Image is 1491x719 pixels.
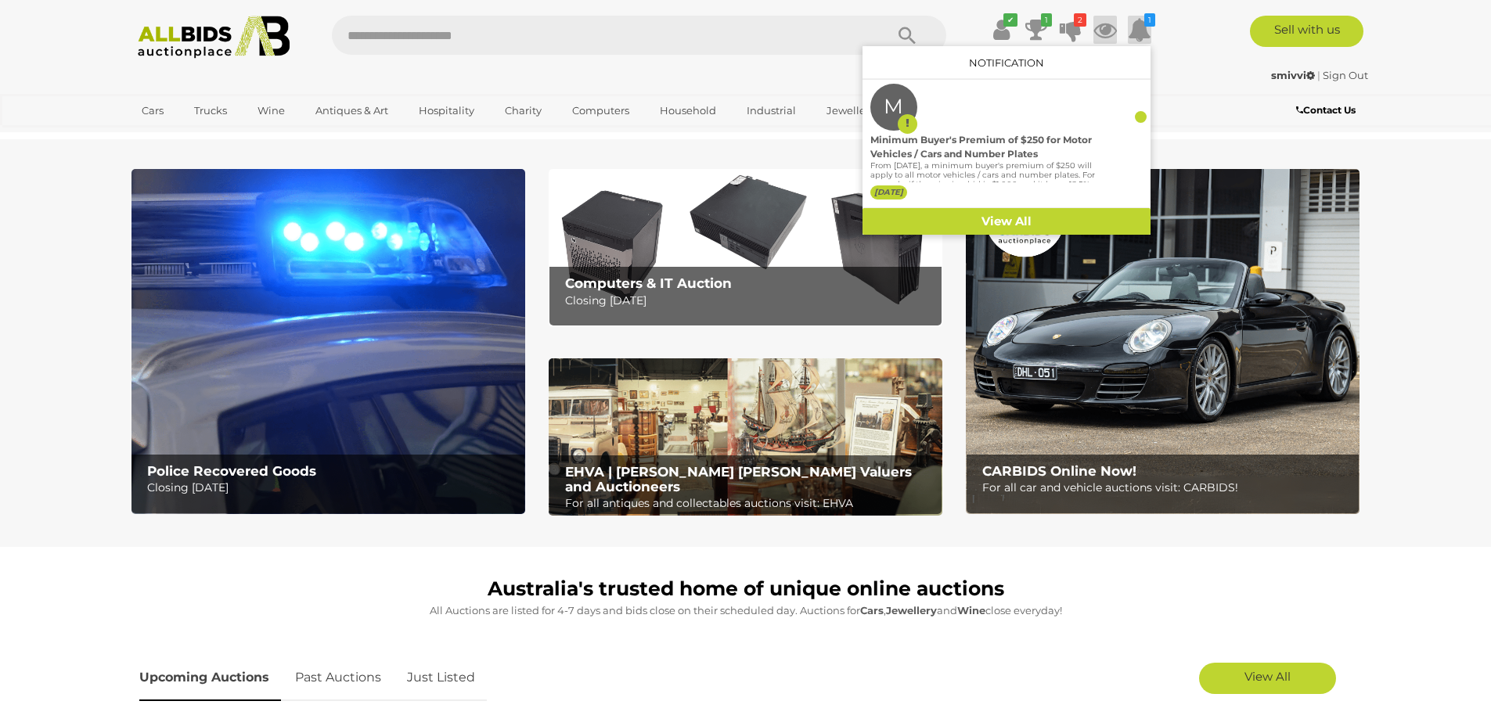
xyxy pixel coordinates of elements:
a: Upcoming Auctions [139,655,281,701]
h1: Australia's trusted home of unique online auctions [139,578,1352,600]
a: View All [1199,663,1336,694]
label: [DATE] [870,185,907,200]
a: smivvi [1271,69,1317,81]
i: ✔ [1003,13,1017,27]
img: Allbids.com.au [129,16,299,59]
a: Sell with us [1250,16,1363,47]
button: Search [868,16,946,55]
p: Closing [DATE] [565,291,934,311]
span: View All [1244,669,1291,684]
p: For all antiques and collectables auctions visit: EHVA [565,494,934,513]
a: Police Recovered Goods Police Recovered Goods Closing [DATE] [131,169,525,514]
a: Sign Out [1323,69,1368,81]
a: Wine [247,98,295,124]
img: Computers & IT Auction [549,169,942,326]
a: Trucks [184,98,237,124]
a: Past Auctions [283,655,393,701]
b: Contact Us [1296,104,1356,116]
a: Hospitality [409,98,484,124]
p: All Auctions are listed for 4-7 days and bids close on their scheduled day. Auctions for , and cl... [139,602,1352,620]
b: Police Recovered Goods [147,463,316,479]
span: | [1317,69,1320,81]
a: Computers & IT Auction Computers & IT Auction Closing [DATE] [549,169,942,326]
a: 1 [1025,16,1048,44]
a: 1 [1128,16,1151,44]
p: Closing [DATE] [147,478,516,498]
p: For all car and vehicle auctions visit: CARBIDS! [982,478,1351,498]
a: Computers [562,98,639,124]
img: CARBIDS Online Now! [966,169,1360,514]
a: Notification [969,56,1044,69]
a: Industrial [736,98,806,124]
a: CARBIDS Online Now! CARBIDS Online Now! For all car and vehicle auctions visit: CARBIDS! [966,169,1360,514]
a: 2 [1059,16,1082,44]
a: Cars [131,98,174,124]
strong: Wine [957,604,985,617]
a: Just Listed [395,655,487,701]
a: Jewellery [816,98,885,124]
label: M [884,84,903,131]
p: From [DATE], a minimum buyer's premium of $250 will apply to all motor vehicles / cars and number... [870,161,1096,236]
i: 2 [1074,13,1086,27]
img: Police Recovered Goods [131,169,525,514]
strong: Jewellery [886,604,937,617]
div: Minimum Buyer's Premium of $250 for Motor Vehicles / Cars and Number Plates [870,133,1096,161]
img: EHVA | Evans Hastings Valuers and Auctioneers [549,358,942,516]
a: Contact Us [1296,102,1360,119]
strong: smivvi [1271,69,1315,81]
a: Household [650,98,726,124]
a: ✔ [990,16,1014,44]
strong: Cars [860,604,884,617]
b: Computers & IT Auction [565,275,732,291]
a: View All [863,208,1151,235]
a: Antiques & Art [305,98,398,124]
b: EHVA | [PERSON_NAME] [PERSON_NAME] Valuers and Auctioneers [565,464,912,494]
a: Charity [495,98,552,124]
i: 1 [1041,13,1052,27]
a: [GEOGRAPHIC_DATA] [131,124,263,149]
i: 1 [1144,13,1155,27]
a: EHVA | Evans Hastings Valuers and Auctioneers EHVA | [PERSON_NAME] [PERSON_NAME] Valuers and Auct... [549,358,942,516]
b: CARBIDS Online Now! [982,463,1136,479]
